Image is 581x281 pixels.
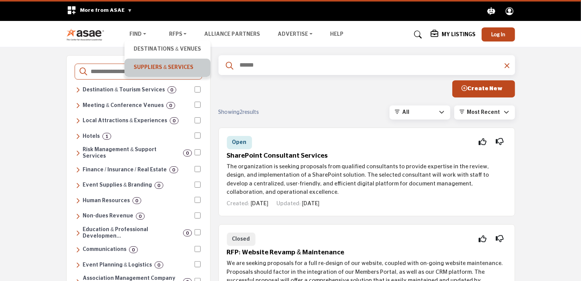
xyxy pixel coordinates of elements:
a: Find [124,29,152,40]
input: Select Meeting & Conference Venues [195,102,201,108]
span: All [402,110,410,115]
div: More from ASAE [62,2,137,21]
button: Log In [482,27,515,42]
h6: Training, certification, career development, and learning solutions to enhance skills, engagement... [83,227,180,239]
a: Help [330,32,343,37]
div: 0 Results For Finance / Insurance / Real Estate [169,166,178,173]
b: 0 [186,230,189,236]
span: Open [232,140,247,145]
span: Created: [227,201,250,206]
span: [DATE] [302,201,319,206]
input: Select Event Planning & Logistics [195,261,201,267]
a: Advertise [272,29,318,40]
div: Showing results [219,109,308,117]
div: 0 Results For Destination & Tourism Services [168,86,176,93]
b: 0 [136,198,138,203]
a: RFPs [164,29,192,40]
input: Select Event Supplies & Branding [195,182,201,188]
input: Select Destination & Tourism Services [195,86,201,93]
span: Closed [232,236,250,242]
a: Alliance Partners [204,32,260,37]
div: 0 Results For Event Supplies & Branding [155,182,163,189]
span: Updated: [276,201,301,206]
b: 0 [172,167,175,172]
span: More from ASAE [80,8,132,13]
div: 0 Results For Local Attractions & Experiences [170,117,179,124]
button: Create New [452,80,515,97]
p: The organization is seeking proposals from qualified consultants to provide expertise in the revi... [227,163,507,197]
h5: RFP: Website Revamp & Maintenance [227,249,507,257]
span: [DATE] [251,201,268,206]
h6: Accommodations ranging from budget to luxury, offering lodging, amenities, and services tailored ... [83,133,100,140]
input: Select Local Attractions & Experiences [195,117,201,123]
input: Select Human Resources [195,197,201,203]
input: Select Non-dues Revenue [195,212,201,219]
input: Select Finance / Insurance / Real Estate [195,166,201,172]
h6: Services for cancellation insurance and transportation solutions. [83,147,180,160]
a: Search [407,29,427,41]
div: 1 Results For Hotels [102,133,111,140]
b: 1 [105,134,108,139]
input: Search Categories [90,67,197,77]
b: 0 [173,118,176,123]
h6: Financial management, accounting, insurance, banking, payroll, and real estate services to help o... [83,167,167,173]
h6: Customized event materials such as badges, branded merchandise, lanyards, and photography service... [83,182,152,188]
span: Create New [462,86,503,91]
input: Select Education & Professional Development [195,229,201,235]
h6: Services for messaging, public relations, video production, webinars, and content management to e... [83,246,126,253]
input: Select Risk Management & Support Services [195,149,201,155]
h6: Organizations and services that promote travel, tourism, and local attractions, including visitor... [83,87,165,93]
a: Destinations & Venues [128,44,206,55]
div: 0 Results For Human Resources [132,197,141,204]
div: 0 Results For Education & Professional Development [183,230,192,236]
b: 0 [158,262,160,268]
div: 0 Results For Risk Management & Support Services [183,150,192,156]
img: site Logo [66,28,109,41]
h5: My Listings [442,31,476,38]
h6: Services and solutions for employee management, benefits, recruiting, compliance, and workforce d... [83,198,130,204]
a: Suppliers & Services [128,62,206,73]
b: 0 [139,214,142,219]
div: 0 Results For Non-dues Revenue [136,213,145,220]
h6: Event planning, venue selection, and on-site management for meetings, conferences, and tradeshows. [83,262,152,268]
div: 0 Results For Event Planning & Logistics [155,262,163,268]
div: 0 Results For Meeting & Conference Venues [166,102,175,109]
input: Select Communications [195,246,201,252]
div: 0 Results For Communications [129,246,138,253]
h5: SharePoint Consultant Services [227,152,507,160]
span: Most Recent [467,110,500,115]
b: 0 [169,103,172,108]
b: 0 [171,87,173,93]
b: 0 [186,150,189,156]
h6: Entertainment, cultural, and recreational destinations that enhance visitor experiences, includin... [83,118,167,124]
h6: Programs like affinity partnerships, sponsorships, and other revenue-generating opportunities tha... [83,213,133,219]
div: My Listings [431,30,476,39]
span: 2 [240,110,243,115]
b: 0 [132,247,135,252]
b: 0 [158,183,160,188]
h6: Facilities and spaces designed for business meetings, conferences, and events. [83,102,164,109]
span: Log In [491,31,505,37]
input: Select Hotels [195,133,201,139]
